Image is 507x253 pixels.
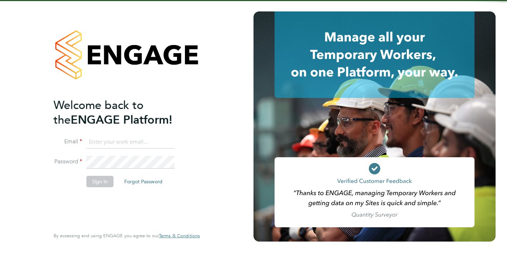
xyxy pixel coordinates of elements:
[86,136,175,149] input: Enter your work email...
[159,233,200,239] a: Terms & Conditions
[54,138,82,145] label: Email
[86,176,114,187] button: Sign In
[54,98,193,127] h2: ENGAGE Platform!
[54,98,144,127] span: Welcome back to the
[54,233,200,239] span: By accessing and using ENGAGE you agree to our
[119,176,168,187] button: Forgot Password
[54,158,82,165] label: Password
